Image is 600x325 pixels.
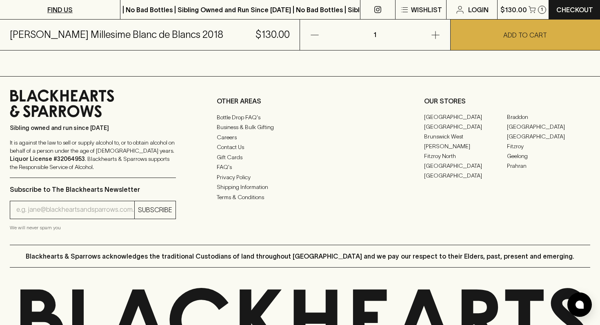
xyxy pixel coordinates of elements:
[135,201,176,219] button: SUBSCRIBE
[10,224,176,232] p: We will never spam you
[507,122,590,132] a: [GEOGRAPHIC_DATA]
[10,156,85,162] strong: Liquor License #32064953
[217,162,383,172] a: FAQ's
[424,171,507,181] a: [GEOGRAPHIC_DATA]
[424,152,507,161] a: Fitzroy North
[507,132,590,142] a: [GEOGRAPHIC_DATA]
[138,205,172,215] p: SUBSCRIBE
[10,184,176,194] p: Subscribe to The Blackhearts Newsletter
[411,5,442,15] p: Wishlist
[217,96,383,106] p: OTHER AREAS
[365,20,385,50] p: 1
[217,143,383,152] a: Contact Us
[424,96,590,106] p: OUR STORES
[424,142,507,152] a: [PERSON_NAME]
[10,124,176,132] p: Sibling owned and run since [DATE]
[217,132,383,142] a: Careers
[424,112,507,122] a: [GEOGRAPHIC_DATA]
[217,152,383,162] a: Gift Cards
[576,301,584,309] img: bubble-icon
[556,5,593,15] p: Checkout
[507,142,590,152] a: Fitzroy
[507,152,590,161] a: Geelong
[507,161,590,171] a: Prahran
[424,122,507,132] a: [GEOGRAPHIC_DATA]
[10,28,223,41] h5: [PERSON_NAME] Millesime Blanc de Blancs 2018
[217,123,383,132] a: Business & Bulk Gifting
[217,172,383,182] a: Privacy Policy
[16,203,134,216] input: e.g. jane@blackheartsandsparrows.com.au
[424,161,507,171] a: [GEOGRAPHIC_DATA]
[10,138,176,171] p: It is against the law to sell or supply alcohol to, or to obtain alcohol on behalf of a person un...
[541,7,543,12] p: 1
[217,112,383,122] a: Bottle Drop FAQ's
[47,5,73,15] p: FIND US
[256,28,290,41] h5: $130.00
[217,182,383,192] a: Shipping Information
[26,251,574,261] p: Blackhearts & Sparrows acknowledges the traditional Custodians of land throughout [GEOGRAPHIC_DAT...
[424,132,507,142] a: Brunswick West
[503,30,547,40] p: ADD TO CART
[217,192,383,202] a: Terms & Conditions
[468,5,489,15] p: Login
[507,112,590,122] a: Braddon
[500,5,527,15] p: $130.00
